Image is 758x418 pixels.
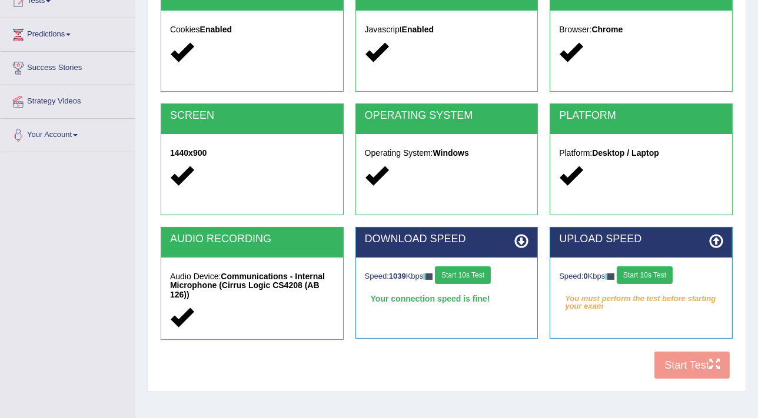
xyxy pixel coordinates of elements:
[170,272,334,299] h5: Audio Device:
[170,25,334,34] h5: Cookies
[435,266,491,284] button: Start 10s Test
[170,110,334,122] h2: SCREEN
[170,233,334,245] h2: AUDIO RECORDING
[365,149,529,158] h5: Operating System:
[559,149,723,158] h5: Platform:
[559,110,723,122] h2: PLATFORM
[559,25,723,34] h5: Browser:
[1,119,135,148] a: Your Account
[365,290,529,307] div: Your connection speed is fine!
[1,52,135,81] a: Success Stories
[170,272,325,299] strong: Communications - Internal Microphone (Cirrus Logic CS4208 (AB 126))
[170,148,207,158] strong: 1440x900
[1,85,135,115] a: Strategy Videos
[617,266,673,284] button: Start 10s Test
[1,18,135,48] a: Predictions
[584,272,588,280] strong: 0
[389,272,406,280] strong: 1039
[423,273,433,280] img: ajax-loader-fb-connection.gif
[559,266,723,287] div: Speed: Kbps
[365,25,529,34] h5: Javascript
[365,233,529,245] h2: DOWNLOAD SPEED
[559,233,723,245] h2: UPLOAD SPEED
[433,148,469,158] strong: Windows
[559,290,723,307] em: You must perform the test before starting your exam
[200,25,232,34] strong: Enabled
[592,25,623,34] strong: Chrome
[605,273,614,280] img: ajax-loader-fb-connection.gif
[402,25,434,34] strong: Enabled
[365,266,529,287] div: Speed: Kbps
[365,110,529,122] h2: OPERATING SYSTEM
[592,148,659,158] strong: Desktop / Laptop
